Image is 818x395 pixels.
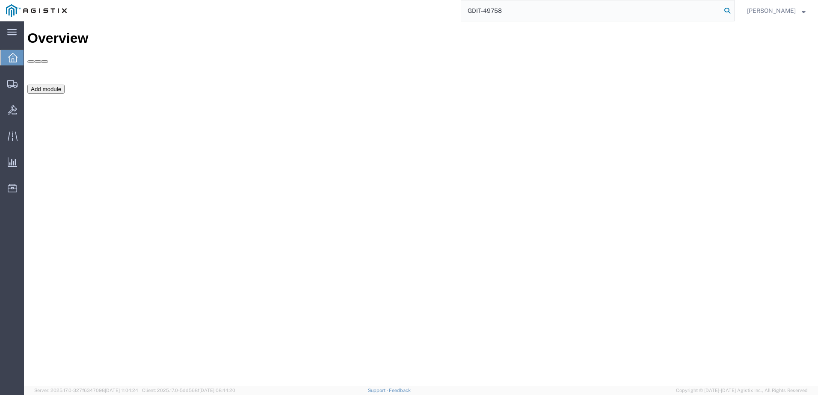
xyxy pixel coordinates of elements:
span: Dylan Jewell [747,6,796,15]
span: Copyright © [DATE]-[DATE] Agistix Inc., All Rights Reserved [676,387,808,394]
input: Search for shipment number, reference number [461,0,721,21]
span: Client: 2025.17.0-5dd568f [142,388,235,393]
span: [DATE] 08:44:20 [199,388,235,393]
a: Feedback [389,388,411,393]
span: Server: 2025.17.0-327f6347098 [34,388,138,393]
iframe: FS Legacy Container [24,21,818,386]
img: logo [6,4,67,17]
button: [PERSON_NAME] [747,6,806,16]
a: Support [368,388,389,393]
span: [DATE] 11:04:24 [105,388,138,393]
